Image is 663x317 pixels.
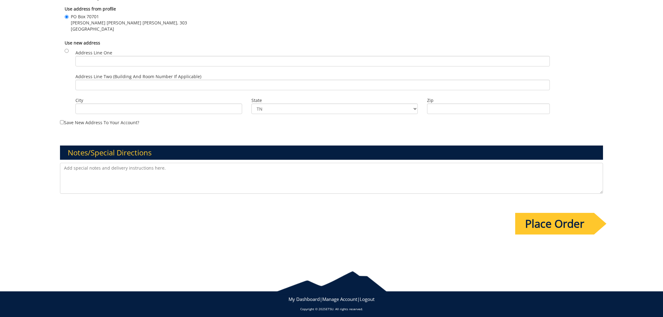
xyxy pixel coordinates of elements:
[289,296,320,302] a: My Dashboard
[75,56,550,66] input: Address Line One
[65,15,69,19] input: PO Box 70701 [PERSON_NAME] [PERSON_NAME] [PERSON_NAME], 303 [GEOGRAPHIC_DATA]
[427,104,550,114] input: Zip
[251,97,418,104] label: State
[427,97,550,104] label: Zip
[71,26,187,32] span: [GEOGRAPHIC_DATA]
[515,213,594,235] input: Place Order
[360,296,374,302] a: Logout
[75,80,550,90] input: Address Line Two (Building and Room Number if applicable)
[65,40,100,46] b: Use new address
[75,104,242,114] input: City
[75,97,242,104] label: City
[60,120,64,124] input: Save new address to your account?
[71,20,187,26] span: [PERSON_NAME] [PERSON_NAME] [PERSON_NAME], 303
[71,14,187,20] span: PO Box 70701
[322,296,357,302] a: Manage Account
[65,6,116,12] b: Use address from profile
[75,50,550,66] label: Address Line One
[60,146,603,160] h3: Notes/Special Directions
[75,74,550,90] label: Address Line Two (Building and Room Number if applicable)
[326,307,333,311] a: ETSU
